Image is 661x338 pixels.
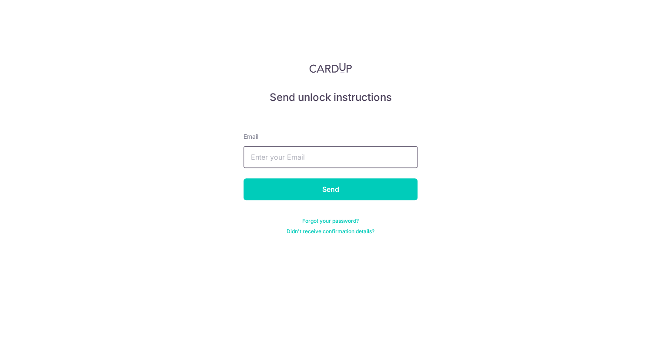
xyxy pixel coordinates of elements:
[302,218,359,224] a: Forgot your password?
[244,146,417,168] input: Enter your Email
[287,228,374,235] a: Didn't receive confirmation details?
[244,178,417,200] input: Send
[309,63,352,73] img: CardUp Logo
[244,133,258,140] span: translation missing: en.devise.label.Email
[244,90,417,104] h5: Send unlock instructions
